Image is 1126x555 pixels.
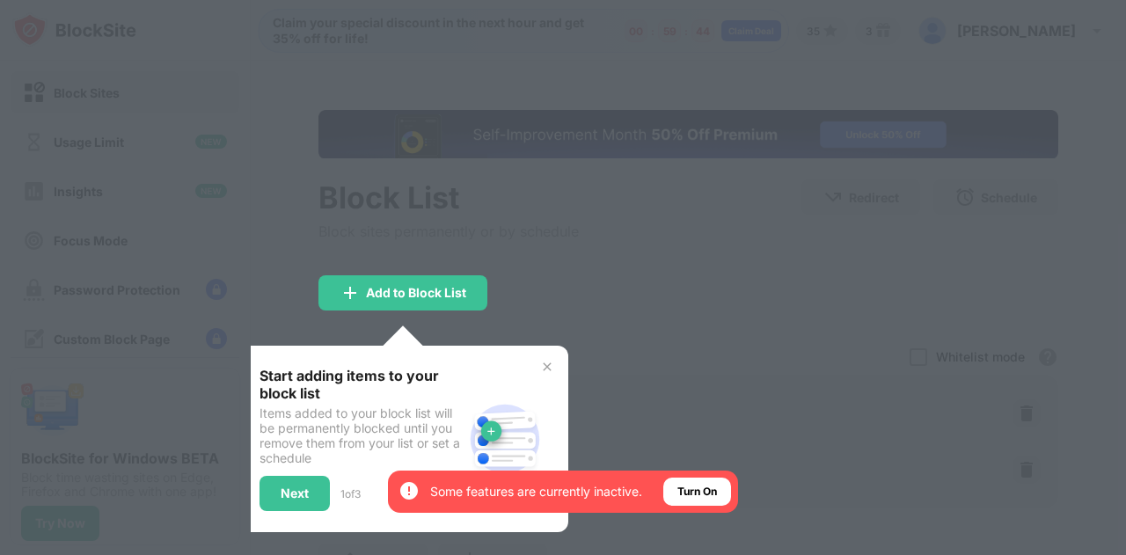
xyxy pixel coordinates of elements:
[677,483,717,500] div: Turn On
[281,486,309,500] div: Next
[463,397,547,481] img: block-site.svg
[430,483,642,500] div: Some features are currently inactive.
[366,286,466,300] div: Add to Block List
[260,367,463,402] div: Start adding items to your block list
[540,360,554,374] img: x-button.svg
[260,405,463,465] div: Items added to your block list will be permanently blocked until you remove them from your list o...
[340,487,361,500] div: 1 of 3
[398,480,420,501] img: error-circle-white.svg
